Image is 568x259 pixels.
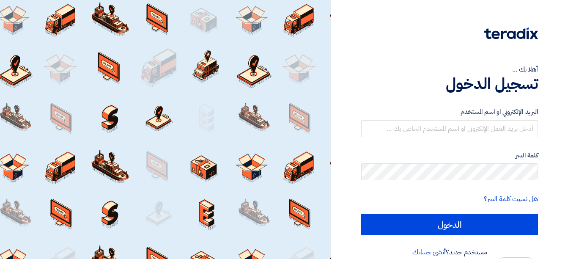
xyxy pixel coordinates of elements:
img: Teradix logo [484,28,538,39]
input: أدخل بريد العمل الإلكتروني او اسم المستخدم الخاص بك ... [361,120,538,137]
div: مستخدم جديد؟ [361,247,538,257]
div: أهلا بك ... [361,64,538,74]
a: هل نسيت كلمة السر؟ [484,194,538,204]
input: الدخول [361,214,538,235]
h1: تسجيل الدخول [361,74,538,93]
label: البريد الإلكتروني او اسم المستخدم [361,107,538,117]
label: كلمة السر [361,151,538,160]
a: أنشئ حسابك [412,247,446,257]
